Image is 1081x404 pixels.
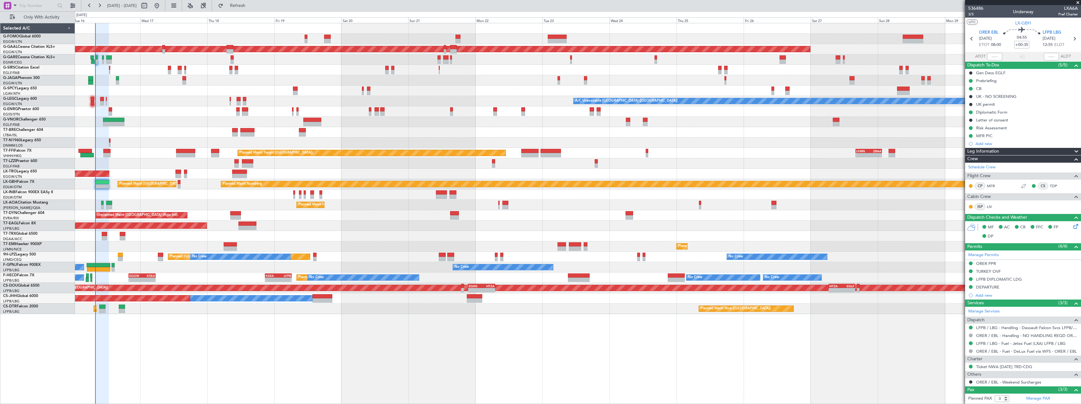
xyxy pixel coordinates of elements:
a: 9H-LPZLegacy 500 [3,253,36,256]
div: ORER PPR [976,261,996,266]
button: Only With Activity [7,12,68,22]
span: [DATE] [979,36,992,42]
input: Trip Number [19,1,55,10]
div: Thu 25 [677,17,744,23]
div: - [266,278,278,282]
span: Flight Crew [967,172,991,180]
div: Sat 27 [811,17,878,23]
a: EGGW/LTN [3,102,22,106]
span: LXA6A [1058,5,1078,12]
span: DP [988,233,993,240]
span: Leg Information [967,148,999,155]
a: G-JAGAPhenom 300 [3,76,40,80]
a: LFPB/LBG [3,309,20,314]
div: Sat 20 [341,17,409,23]
div: CP [975,182,985,189]
span: Crew [967,155,978,163]
div: ZBAA [869,149,881,153]
span: ATOT [975,53,986,60]
div: Add new [975,141,1078,146]
span: LX-GBH [1015,20,1031,26]
span: [DATE] - [DATE] [107,3,137,8]
a: T7-EAGLFalcon 8X [3,222,36,225]
span: Dispatch Checks and Weather [967,214,1027,221]
span: (4/4) [1058,243,1067,250]
span: FFC [1036,224,1043,231]
span: Pref Charter [1058,12,1078,17]
div: No Crew [309,273,324,282]
a: MFR [987,183,1001,189]
a: ORER / EBL - Handling - NO HANDLING REQD ORER/EBL [976,333,1078,338]
div: TURKEY OVF [976,269,1001,274]
a: G-VNORChallenger 650 [3,118,46,121]
span: (3/3) [1058,300,1067,306]
a: VHHH/HKG [3,154,22,158]
div: EGGW [129,274,142,278]
a: LX-GBHFalcon 7X [3,180,34,184]
span: T7-N1960 [3,138,21,142]
a: LX-TROLegacy 650 [3,170,37,173]
a: ORER / EBL - Weekend Surcharges [976,379,1041,385]
a: G-GARECessna Citation XLS+ [3,55,55,59]
span: FP [1054,224,1058,231]
span: LFPB LBG [1043,30,1061,36]
span: LX-GBH [3,180,17,184]
div: Unplanned Maint [GEOGRAPHIC_DATA] (Riga Intl) [97,210,178,220]
div: - [482,288,495,292]
span: T7-BRE [3,128,16,132]
div: No Crew [455,262,469,272]
div: Wed 24 [609,17,677,23]
a: G-FOMOGlobal 6000 [3,35,41,38]
div: Underway [1013,8,1033,15]
div: HTZA [482,284,495,288]
a: T7-LZZIPraetor 600 [3,159,37,163]
a: LFPB/LBG [3,289,20,293]
a: LFMN/NCE [3,247,22,252]
div: Diplomatic Form [976,109,1007,115]
a: Manage Services [968,308,1000,315]
a: LTBA/ISL [3,133,17,137]
div: Planned [GEOGRAPHIC_DATA] ([GEOGRAPHIC_DATA]) [170,252,259,261]
div: Sun 21 [408,17,475,23]
div: UK - NO SCREENING [976,94,1016,99]
a: CS-DTRFalcon 2000 [3,305,38,308]
button: UTC [967,19,978,25]
a: LFPB/LBG [3,268,20,272]
div: Letter of consent [976,117,1008,123]
a: LIV [987,204,1001,210]
span: G-VNOR [3,118,19,121]
span: G-FOMO [3,35,19,38]
div: - [278,278,291,282]
div: No Crew [192,252,207,261]
span: Cabin Crew [967,193,991,200]
div: CB [976,86,981,91]
a: F-HECDFalcon 7X [3,273,34,277]
div: Risk Assessment [976,125,1007,131]
span: T7-FFI [3,149,14,153]
div: Tue 16 [73,17,140,23]
span: ALDT [1061,53,1071,60]
div: EGLF [842,284,855,288]
div: - [869,153,881,157]
a: T7-DYNChallenger 604 [3,211,44,215]
a: T7-FFIFalcon 7X [3,149,31,153]
div: Add new [975,293,1078,298]
span: F-GPNJ [3,263,17,267]
a: CS-DOUGlobal 6500 [3,284,39,288]
span: T7-LZZI [3,159,16,163]
span: CS-JHH [3,294,17,298]
div: - [842,288,855,292]
span: G-GARE [3,55,18,59]
span: AC [1004,224,1010,231]
a: Schedule Crew [968,164,996,171]
a: G-ENRGPraetor 600 [3,107,39,111]
span: (5/5) [1058,62,1067,68]
span: Charter [967,356,982,363]
span: G-GAAL [3,45,18,49]
span: Others [967,371,981,378]
a: G-GAALCessna Citation XLS+ [3,45,55,49]
div: Tue 23 [542,17,609,23]
div: MFR PIC [976,133,992,138]
div: - [142,278,155,282]
span: G-SIRS [3,66,15,70]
